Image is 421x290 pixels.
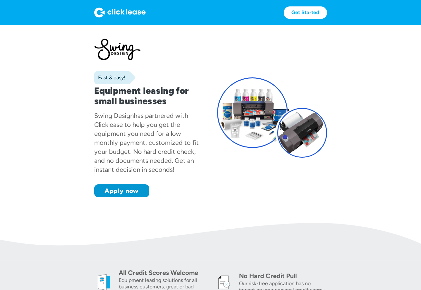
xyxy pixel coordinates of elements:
img: Logo [94,7,146,18]
div: All Credit Scores Welcome [119,268,207,277]
div: Swing Design [94,112,134,119]
a: Get Started [284,6,327,19]
div: has partnered with Clicklease to help you get the equipment you need for a low monthly payment, c... [94,112,199,173]
div: Fast & easy! [94,75,125,81]
h1: Equipment leasing for small businesses [94,85,204,106]
div: No Hard Credit Pull [239,271,327,280]
a: Apply now [94,184,149,197]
